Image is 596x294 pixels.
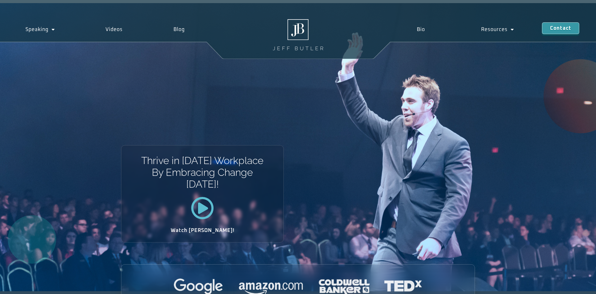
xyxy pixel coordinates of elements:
a: Blog [148,22,210,37]
a: Videos [80,22,148,37]
a: Bio [389,22,453,37]
h1: Thrive in [DATE] Workplace By Embracing Change [DATE]! [141,155,264,190]
nav: Menu [389,22,542,37]
h2: Watch [PERSON_NAME]! [143,228,262,233]
a: Contact [542,22,579,34]
span: Contact [550,26,571,31]
a: Resources [453,22,542,37]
